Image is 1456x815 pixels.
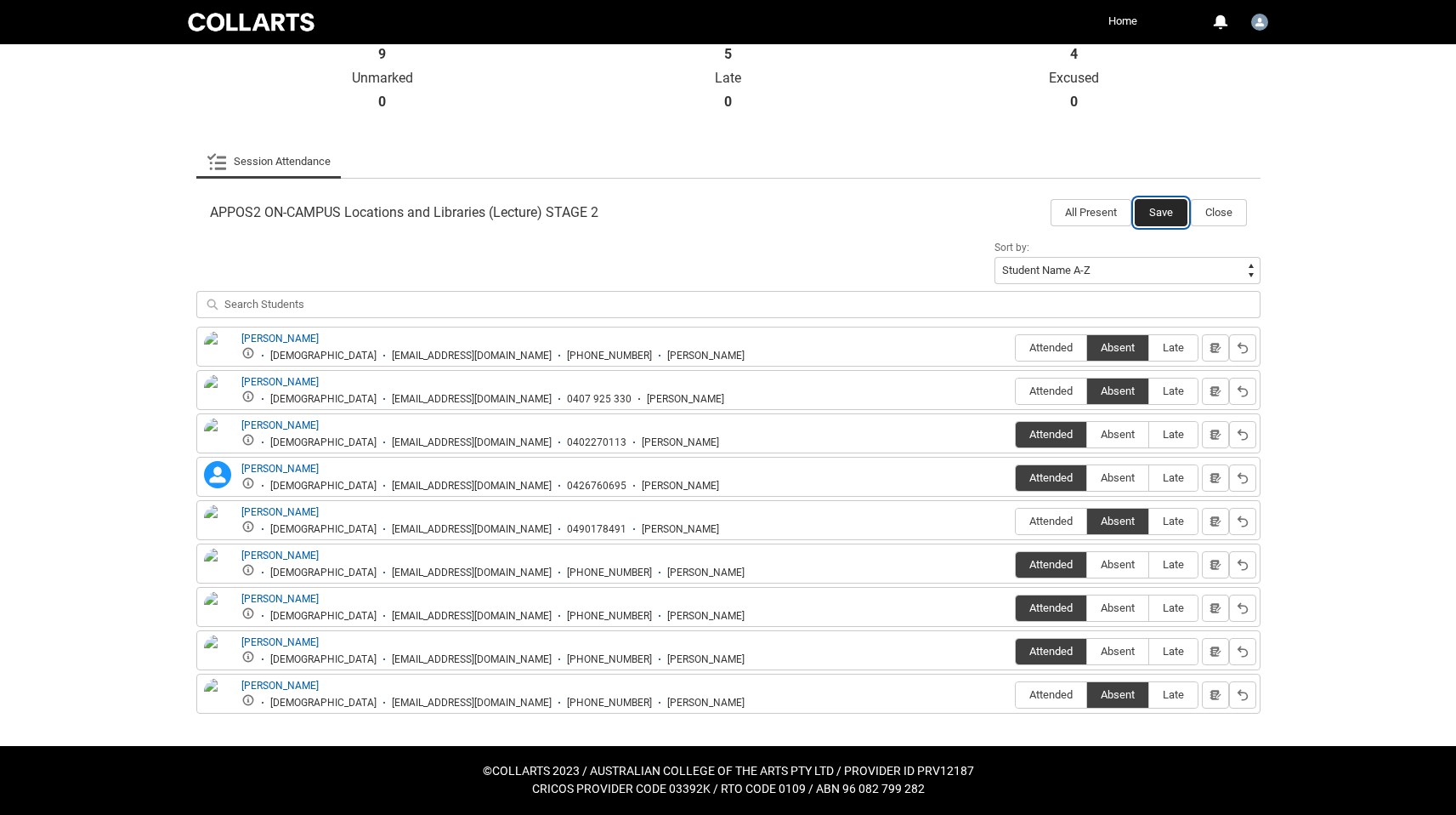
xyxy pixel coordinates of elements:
[392,480,552,493] div: [EMAIL_ADDRESS][DOMAIN_NAME]
[241,419,319,431] a: [PERSON_NAME]
[204,504,231,542] img: Joshua Markum
[901,70,1247,87] p: Excused
[994,242,1029,254] span: Sort by:
[1087,385,1148,397] span: Absent
[241,550,319,561] a: [PERSON_NAME]
[1087,688,1148,701] span: Absent
[1016,341,1086,354] span: Attended
[207,145,331,179] a: Session Attendance
[1202,464,1229,492] button: Notes
[1087,601,1148,614] span: Absent
[1229,595,1256,622] button: Reset
[392,653,552,666] div: [EMAIL_ADDRESS][DOMAIN_NAME]
[567,567,652,579] div: [PHONE_NUMBER]
[1149,471,1198,484] span: Late
[1016,515,1086,527] span: Attended
[647,393,724,406] div: [PERSON_NAME]
[392,393,552,406] div: [EMAIL_ADDRESS][DOMAIN_NAME]
[270,523,377,536] div: [DEMOGRAPHIC_DATA]
[1016,385,1086,397] span: Attended
[724,94,732,111] strong: 0
[1247,7,1272,34] button: User Profile Steeve.Body
[1202,551,1229,578] button: Notes
[204,678,231,715] img: Tristan Morris
[1149,385,1198,397] span: Late
[196,291,1261,318] input: Search Students
[1087,428,1148,441] span: Absent
[555,70,901,87] p: Late
[567,393,632,406] div: 0407 925 330
[378,94,386,111] strong: 0
[1229,334,1256,362] button: Reset
[1051,199,1131,226] button: All Present
[270,567,377,579] div: [DEMOGRAPHIC_DATA]
[1229,508,1256,535] button: Reset
[270,697,377,710] div: [DEMOGRAPHIC_DATA]
[1135,199,1187,226] button: Save
[204,591,231,629] img: Lucas Pizzo
[1202,378,1229,405] button: Notes
[667,697,745,710] div: [PERSON_NAME]
[241,593,319,605] a: [PERSON_NAME]
[1016,558,1086,571] span: Attended
[1202,508,1229,535] button: Notes
[241,463,319,475] a: [PERSON_NAME]
[392,436,552,449] div: [EMAIL_ADDRESS][DOMAIN_NAME]
[1016,645,1086,658] span: Attended
[241,636,319,648] a: [PERSON_NAME]
[204,418,231,455] img: Ethan Smith
[392,697,552,710] div: [EMAIL_ADDRESS][DOMAIN_NAME]
[270,393,377,406] div: [DEMOGRAPHIC_DATA]
[270,610,377,623] div: [DEMOGRAPHIC_DATA]
[1087,471,1148,484] span: Absent
[1202,334,1229,362] button: Notes
[1149,341,1198,354] span: Late
[667,567,745,579] div: [PERSON_NAME]
[567,480,626,493] div: 0426760695
[270,436,377,449] div: [DEMOGRAPHIC_DATA]
[567,697,652,710] div: [PHONE_NUMBER]
[1149,515,1198,527] span: Late
[241,376,319,388] a: [PERSON_NAME]
[1016,471,1086,484] span: Attended
[642,480,719,493] div: [PERSON_NAME]
[567,653,652,666] div: [PHONE_NUMBER]
[1016,688,1086,701] span: Attended
[1087,558,1148,571] span: Absent
[1229,378,1256,405] button: Reset
[1149,601,1198,614] span: Late
[270,653,377,666] div: [DEMOGRAPHIC_DATA]
[1070,94,1078,111] strong: 0
[567,350,652,362] div: [PHONE_NUMBER]
[196,145,341,179] li: Session Attendance
[241,333,319,345] a: [PERSON_NAME]
[1149,428,1198,441] span: Late
[724,46,732,63] strong: 5
[270,350,377,362] div: [DEMOGRAPHIC_DATA]
[1229,464,1256,492] button: Reset
[1149,558,1198,571] span: Late
[667,610,745,623] div: [PERSON_NAME]
[204,331,231,380] img: Aaron Carey-Long
[1229,551,1256,578] button: Reset
[1070,46,1078,63] strong: 4
[392,610,552,623] div: [EMAIL_ADDRESS][DOMAIN_NAME]
[567,610,652,623] div: [PHONE_NUMBER]
[1104,9,1142,34] a: Home
[1202,421,1229,448] button: Notes
[270,480,377,493] div: [DEMOGRAPHIC_DATA]
[1016,428,1086,441] span: Attended
[210,204,598,221] span: APPOS2 ON-CAMPUS Locations and Libraries (Lecture) STAGE 2
[567,436,626,449] div: 0402270113
[392,350,552,362] div: [EMAIL_ADDRESS][DOMAIN_NAME]
[1016,601,1086,614] span: Attended
[392,567,552,579] div: [EMAIL_ADDRESS][DOMAIN_NAME]
[667,653,745,666] div: [PERSON_NAME]
[1202,595,1229,622] button: Notes
[1202,681,1229,709] button: Notes
[1229,638,1256,665] button: Reset
[392,523,552,536] div: [EMAIL_ADDRESS][DOMAIN_NAME]
[1087,645,1148,658] span: Absent
[1087,341,1148,354] span: Absent
[204,548,231,585] img: Lewis Barkwith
